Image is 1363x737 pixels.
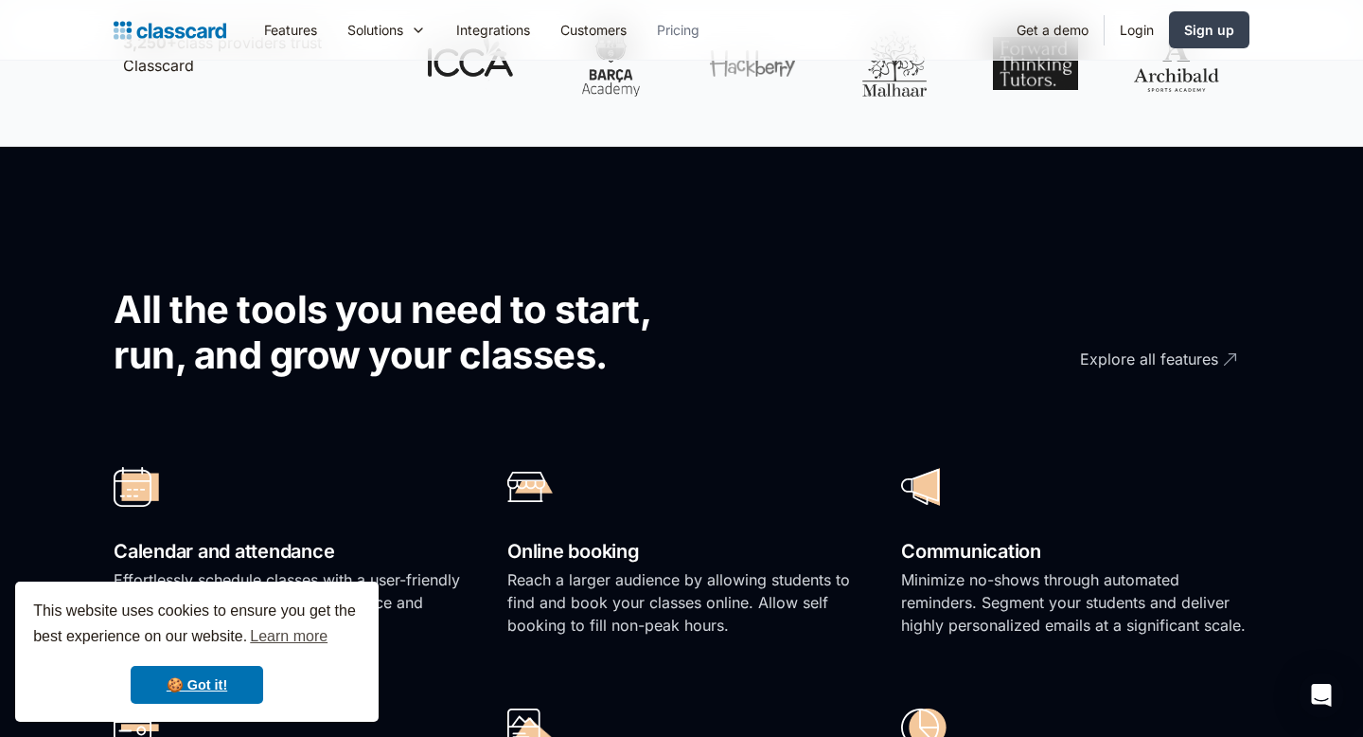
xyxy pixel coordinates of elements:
[642,9,715,51] a: Pricing
[1105,9,1169,51] a: Login
[33,600,361,651] span: This website uses cookies to ensure you get the best experience on our website.
[15,582,379,722] div: cookieconsent
[507,568,856,637] p: Reach a larger audience by allowing students to find and book your classes online. Allow self boo...
[975,333,1240,386] a: Explore all features
[507,535,856,568] h2: Online booking
[114,535,462,568] h2: Calendar and attendance
[114,287,715,378] h2: All the tools you need to start, run, and grow your classes.
[1169,11,1249,48] a: Sign up
[114,17,226,44] a: Logo
[249,9,332,51] a: Features
[131,666,263,704] a: dismiss cookie message
[1001,9,1104,51] a: Get a demo
[1080,333,1218,370] div: Explore all features
[901,568,1249,637] p: Minimize no-shows through automated reminders. Segment your students and deliver highly personali...
[901,535,1249,568] h2: Communication
[347,20,403,40] div: Solutions
[545,9,642,51] a: Customers
[114,568,462,637] p: Effortlessly schedule classes with a user-friendly calendar interface. Manage attendance and enab...
[247,622,330,651] a: learn more about cookies
[441,9,545,51] a: Integrations
[1299,673,1344,718] div: Open Intercom Messenger
[1184,20,1234,40] div: Sign up
[332,9,441,51] div: Solutions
